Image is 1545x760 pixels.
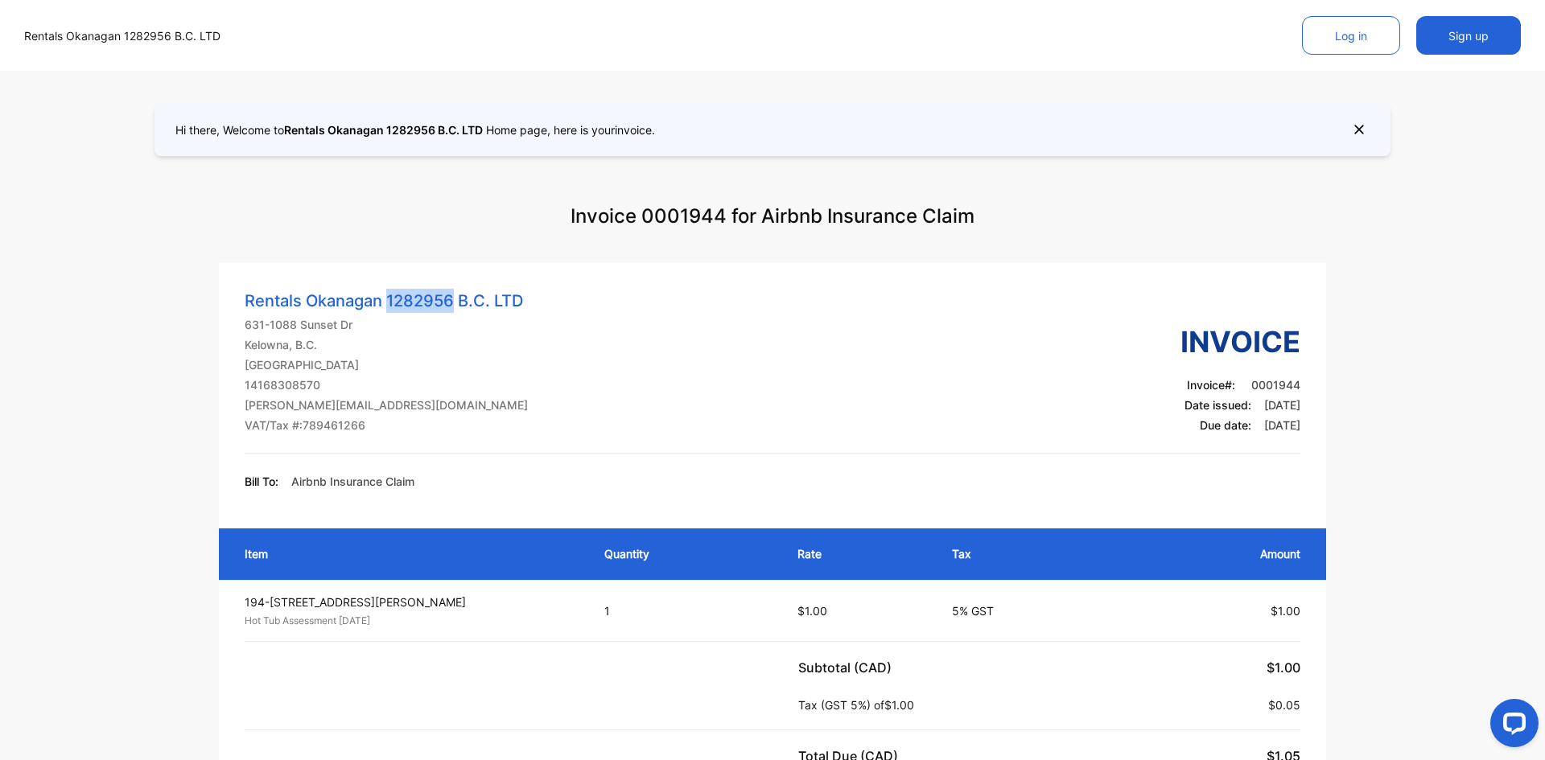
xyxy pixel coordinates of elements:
[798,696,921,713] p: Tax (GST 5%) of
[1416,16,1521,55] button: Sign up
[1264,418,1300,432] span: [DATE]
[797,545,920,562] p: Rate
[245,473,278,490] p: Bill To:
[1251,378,1300,392] span: 0001944
[175,121,655,138] p: Hi there, Welcome to Home page, here is your invoice .
[1477,692,1545,760] iframe: LiveChat chat widget
[1268,698,1300,712] span: $0.05
[291,473,414,490] p: Airbnb Insurance Claim
[245,316,528,333] p: 631-1088 Sunset Dr
[797,604,827,618] span: $1.00
[1137,545,1300,562] p: Amount
[284,123,483,137] span: Rentals Okanagan 1282956 B.C. LTD
[571,186,974,247] p: Invoice 0001944 for Airbnb Insurance Claim
[245,356,528,373] p: [GEOGRAPHIC_DATA]
[1187,378,1238,392] span: Invoice #:
[604,545,765,562] p: Quantity
[245,336,528,353] p: Kelowna , B.C.
[1200,418,1251,432] span: Due date:
[604,602,765,619] p: 1
[245,594,575,610] p: 194-[STREET_ADDRESS][PERSON_NAME]
[245,417,528,433] p: VAT/Tax #: 789461266
[245,614,575,628] p: Hot Tub Assessment [DATE]
[245,289,528,313] p: Rentals Okanagan 1282956 B.C. LTD
[245,396,528,413] p: [PERSON_NAME][EMAIL_ADDRESS][DOMAIN_NAME]
[952,545,1105,562] p: Tax
[1267,659,1300,676] span: $1.00
[952,602,1105,619] p: 5% GST
[24,27,220,44] p: Rentals Okanagan 1282956 B.C. LTD
[798,658,898,677] p: Subtotal (CAD)
[1302,16,1400,55] button: Log in
[1184,398,1251,412] span: Date issued:
[1180,320,1300,364] h3: Invoice
[884,698,914,712] span: $1.00
[1264,398,1300,412] span: [DATE]
[245,376,528,393] p: 14168308570
[1271,604,1300,618] span: $1.00
[245,545,572,562] p: Item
